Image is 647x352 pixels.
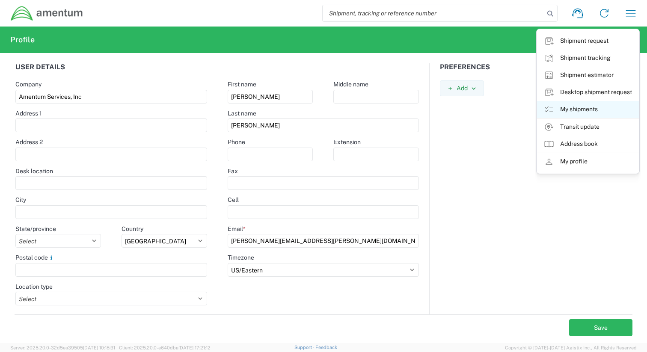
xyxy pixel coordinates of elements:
a: My shipments [537,101,639,118]
label: Last name [228,109,256,117]
h2: Profile [10,35,35,45]
label: Address 1 [15,109,42,117]
button: Save [569,319,632,336]
a: Shipment estimator [537,67,639,84]
label: Timezone [228,254,254,261]
label: Extension [333,138,361,146]
button: Add [440,80,484,96]
label: City [15,196,26,204]
label: Country [122,225,143,233]
a: Transit update [537,118,639,136]
label: Desk location [15,167,53,175]
input: Shipment, tracking or reference number [323,5,544,21]
span: [DATE] 10:18:31 [83,345,115,350]
a: Feedback [315,345,337,350]
label: Postal code [15,254,55,261]
span: [DATE] 17:21:12 [178,345,211,350]
div: User details [5,63,217,80]
label: Email [228,225,246,233]
a: Desktop shipment request [537,84,639,101]
img: dyncorp [10,6,83,21]
label: Address 2 [15,138,43,146]
span: Client: 2025.20.0-e640dba [119,345,211,350]
a: Shipment request [537,33,639,50]
div: Preferences [430,63,642,80]
label: Fax [228,167,238,175]
label: First name [228,80,256,88]
label: Phone [228,138,245,146]
span: Server: 2025.20.0-32d5ea39505 [10,345,115,350]
a: My profile [537,153,639,170]
label: Company [15,80,42,88]
a: Support [294,345,316,350]
label: Cell [228,196,239,204]
span: Copyright © [DATE]-[DATE] Agistix Inc., All Rights Reserved [505,344,637,352]
label: State/province [15,225,56,233]
a: Address book [537,136,639,153]
a: Shipment tracking [537,50,639,67]
label: Middle name [333,80,368,88]
label: Location type [15,283,53,290]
